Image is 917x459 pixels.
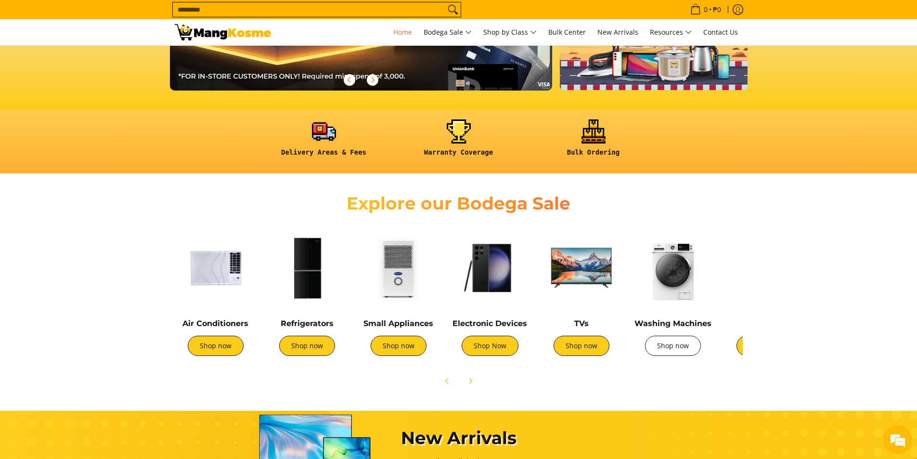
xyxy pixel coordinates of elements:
button: Next [460,370,481,392]
nav: Main Menu [281,19,743,45]
span: 0 [702,6,709,13]
img: Refrigerators [266,227,348,309]
button: Previous [437,370,458,392]
img: Electronic Devices [449,227,531,309]
a: Shop now [554,336,609,356]
a: <h6><strong>Warranty Coverage</strong></h6> [396,119,521,164]
a: Air Conditioners [182,319,248,328]
span: New Arrivals [597,27,638,37]
img: Mang Kosme: Your Home Appliances Warehouse Sale Partner! [175,24,271,40]
a: Shop Now [462,336,518,356]
span: Contact Us [703,27,738,37]
a: Shop now [645,336,701,356]
img: Air Conditioners [175,227,257,309]
a: Bulk Center [543,19,591,45]
a: Shop now [371,336,426,356]
span: • [687,4,724,15]
img: Small Appliances [358,227,439,309]
a: Refrigerators [281,319,334,328]
a: Resources [645,19,697,45]
a: Bodega Sale [419,19,477,45]
span: We're online! [56,121,133,219]
img: TVs [541,227,622,309]
h2: Explore our Bodega Sale [319,193,598,214]
img: Washing Machines [632,227,714,309]
a: Washing Machines [634,319,711,328]
a: Shop now [188,336,244,356]
textarea: Type your message and hit 'Enter' [5,263,183,297]
a: Home [388,19,417,45]
div: Chat with us now [50,54,162,66]
button: Search [445,2,461,17]
div: Minimize live chat window [158,5,181,28]
button: Previous [339,69,360,91]
a: TVs [574,319,589,328]
span: Home [393,27,412,37]
a: Shop now [736,336,792,356]
span: Bulk Center [548,27,586,37]
span: Resources [650,26,692,39]
img: Cookers [723,227,805,309]
button: Next [362,69,383,91]
a: Small Appliances [363,319,433,328]
a: Shop now [279,336,335,356]
a: Shop by Class [478,19,542,45]
a: <h6><strong>Bulk Ordering</strong></h6> [531,119,656,164]
span: ₱0 [711,6,723,13]
span: Shop by Class [483,26,537,39]
a: <h6><strong>Delivery Areas & Fees</strong></h6> [261,119,387,164]
a: Contact Us [698,19,743,45]
a: Electronic Devices [452,319,527,328]
a: New Arrivals [593,19,643,45]
span: Bodega Sale [424,26,472,39]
